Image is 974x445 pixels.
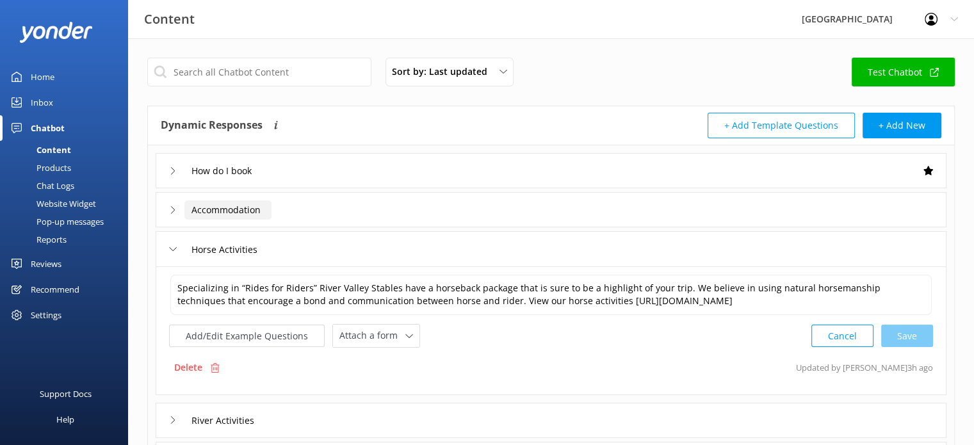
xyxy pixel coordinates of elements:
[31,277,79,302] div: Recommend
[144,9,195,29] h3: Content
[8,231,128,248] a: Reports
[8,159,128,177] a: Products
[8,141,71,159] div: Content
[339,328,405,343] span: Attach a form
[56,407,74,432] div: Help
[174,360,202,375] p: Delete
[8,141,128,159] a: Content
[852,58,955,86] a: Test Chatbot
[31,251,61,277] div: Reviews
[169,325,325,347] button: Add/Edit Example Questions
[8,177,128,195] a: Chat Logs
[40,381,92,407] div: Support Docs
[8,231,67,248] div: Reports
[811,325,873,347] button: Cancel
[8,159,71,177] div: Products
[8,213,128,231] a: Pop-up messages
[708,113,855,138] button: + Add Template Questions
[392,65,495,79] span: Sort by: Last updated
[31,90,53,115] div: Inbox
[796,355,933,380] p: Updated by [PERSON_NAME] 3h ago
[863,113,941,138] button: + Add New
[170,275,932,315] textarea: Specializing in “Rides for Riders” River Valley Stables have a horseback package that is sure to ...
[8,195,128,213] a: Website Widget
[8,177,74,195] div: Chat Logs
[161,113,263,138] h4: Dynamic Responses
[31,115,65,141] div: Chatbot
[19,22,93,43] img: yonder-white-logo.png
[8,213,104,231] div: Pop-up messages
[31,64,54,90] div: Home
[147,58,371,86] input: Search all Chatbot Content
[31,302,61,328] div: Settings
[8,195,96,213] div: Website Widget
